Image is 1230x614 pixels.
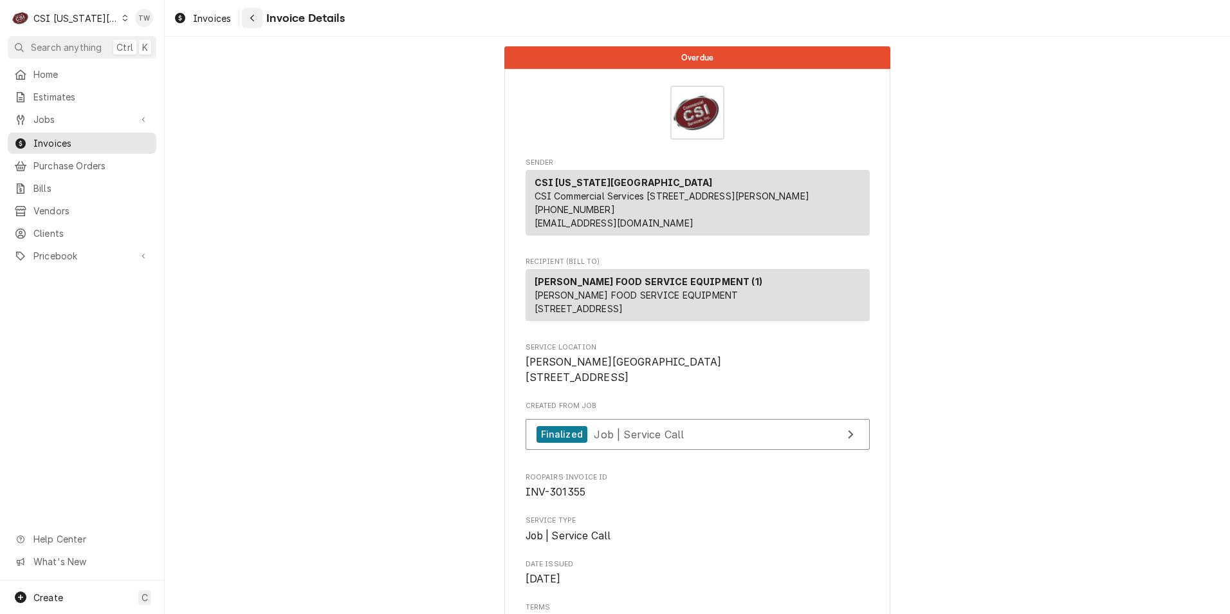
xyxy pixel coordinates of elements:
div: Service Location [526,342,870,386]
span: Help Center [33,532,149,546]
span: Service Location [526,342,870,353]
div: Tori Warrick's Avatar [135,9,153,27]
span: Purchase Orders [33,159,150,172]
span: [PERSON_NAME][GEOGRAPHIC_DATA] [STREET_ADDRESS] [526,356,724,384]
span: Date Issued [526,572,870,587]
div: Roopairs Invoice ID [526,472,870,500]
div: Invoice Recipient [526,257,870,327]
a: Estimates [8,86,156,107]
div: Service Type [526,516,870,543]
span: K [142,41,148,54]
span: Created From Job [526,401,870,411]
div: Finalized [537,426,587,443]
div: C [12,9,30,27]
div: CSI [US_STATE][GEOGRAPHIC_DATA] [33,12,118,25]
span: Vendors [33,204,150,218]
span: What's New [33,555,149,568]
span: Clients [33,227,150,240]
span: Service Type [526,528,870,544]
a: Invoices [8,133,156,154]
div: Sender [526,170,870,241]
img: Logo [670,86,724,140]
span: Estimates [33,90,150,104]
a: Go to What's New [8,551,156,572]
span: C [142,591,148,604]
a: View Job [526,419,870,451]
div: Recipient (Bill To) [526,269,870,321]
span: Create [33,592,63,603]
div: Sender [526,170,870,236]
a: Go to Pricebook [8,245,156,266]
span: INV-301355 [526,486,586,498]
a: Home [8,64,156,85]
span: Jobs [33,113,131,126]
span: Ctrl [116,41,133,54]
a: Go to Help Center [8,528,156,550]
span: Roopairs Invoice ID [526,485,870,500]
button: Navigate back [242,8,262,28]
a: Go to Jobs [8,109,156,130]
span: Job | Service Call [594,427,684,440]
div: CSI Kansas City's Avatar [12,9,30,27]
span: Overdue [681,53,713,62]
a: Clients [8,223,156,244]
a: [PHONE_NUMBER] [535,204,615,215]
a: [EMAIL_ADDRESS][DOMAIN_NAME] [535,218,693,228]
span: Invoice Details [262,10,344,27]
a: Purchase Orders [8,155,156,176]
a: Invoices [169,8,236,29]
span: [PERSON_NAME] FOOD SERVICE EQUIPMENT [STREET_ADDRESS] [535,290,739,314]
div: Recipient (Bill To) [526,269,870,326]
span: Bills [33,181,150,195]
a: Bills [8,178,156,199]
span: Terms [526,602,870,613]
span: Home [33,68,150,81]
span: Service Location [526,355,870,385]
button: Search anythingCtrlK [8,36,156,59]
div: Date Issued [526,559,870,587]
span: Pricebook [33,249,131,263]
div: Invoice Sender [526,158,870,241]
span: Invoices [33,136,150,150]
span: Service Type [526,516,870,526]
span: Recipient (Bill To) [526,257,870,267]
span: Sender [526,158,870,168]
a: Vendors [8,200,156,221]
span: Roopairs Invoice ID [526,472,870,483]
span: CSI Commercial Services [STREET_ADDRESS][PERSON_NAME] [535,191,809,201]
div: Created From Job [526,401,870,456]
span: Search anything [31,41,102,54]
span: Date Issued [526,559,870,570]
div: Status [504,46,890,69]
strong: [PERSON_NAME] FOOD SERVICE EQUIPMENT (1) [535,276,762,287]
span: Job | Service Call [526,530,611,542]
div: TW [135,9,153,27]
strong: CSI [US_STATE][GEOGRAPHIC_DATA] [535,177,713,188]
span: Invoices [193,12,231,25]
span: [DATE] [526,573,561,585]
